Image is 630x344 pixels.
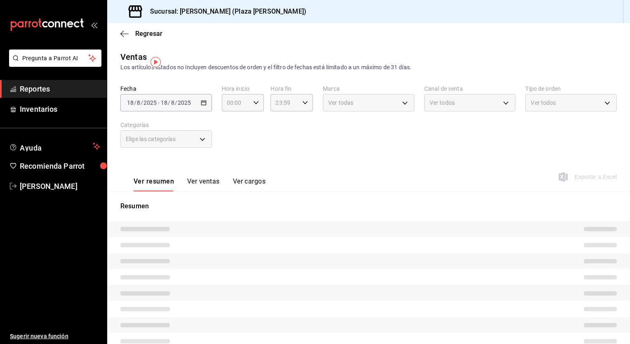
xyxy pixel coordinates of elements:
[120,63,617,72] div: Los artículos listados no incluyen descuentos de orden y el filtro de fechas está limitado a un m...
[187,177,220,191] button: Ver ventas
[177,99,191,106] input: ----
[143,99,157,106] input: ----
[120,51,147,63] div: Ventas
[233,177,266,191] button: Ver cargos
[120,201,617,211] p: Resumen
[120,86,212,92] label: Fecha
[134,99,136,106] span: /
[168,99,170,106] span: /
[175,99,177,106] span: /
[20,141,89,151] span: Ayuda
[525,86,617,92] label: Tipo de orden
[171,99,175,106] input: --
[430,99,455,107] span: Ver todos
[160,99,168,106] input: --
[120,30,162,38] button: Regresar
[134,177,174,191] button: Ver resumen
[22,54,89,63] span: Pregunta a Parrot AI
[270,86,313,92] label: Hora fin
[9,49,101,67] button: Pregunta a Parrot AI
[150,57,161,67] img: Tooltip marker
[222,86,264,92] label: Hora inicio
[20,181,100,192] span: [PERSON_NAME]
[120,122,212,128] label: Categorías
[127,99,134,106] input: --
[531,99,556,107] span: Ver todos
[20,104,100,115] span: Inventarios
[323,86,414,92] label: Marca
[10,332,100,341] span: Sugerir nueva función
[328,99,353,107] span: Ver todas
[20,83,100,94] span: Reportes
[20,160,100,172] span: Recomienda Parrot
[143,7,306,16] h3: Sucursal: [PERSON_NAME] (Plaza [PERSON_NAME])
[6,60,101,68] a: Pregunta a Parrot AI
[158,99,160,106] span: -
[424,86,516,92] label: Canal de venta
[91,21,97,28] button: open_drawer_menu
[136,99,141,106] input: --
[141,99,143,106] span: /
[134,177,266,191] div: navigation tabs
[135,30,162,38] span: Regresar
[126,135,176,143] span: Elige las categorías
